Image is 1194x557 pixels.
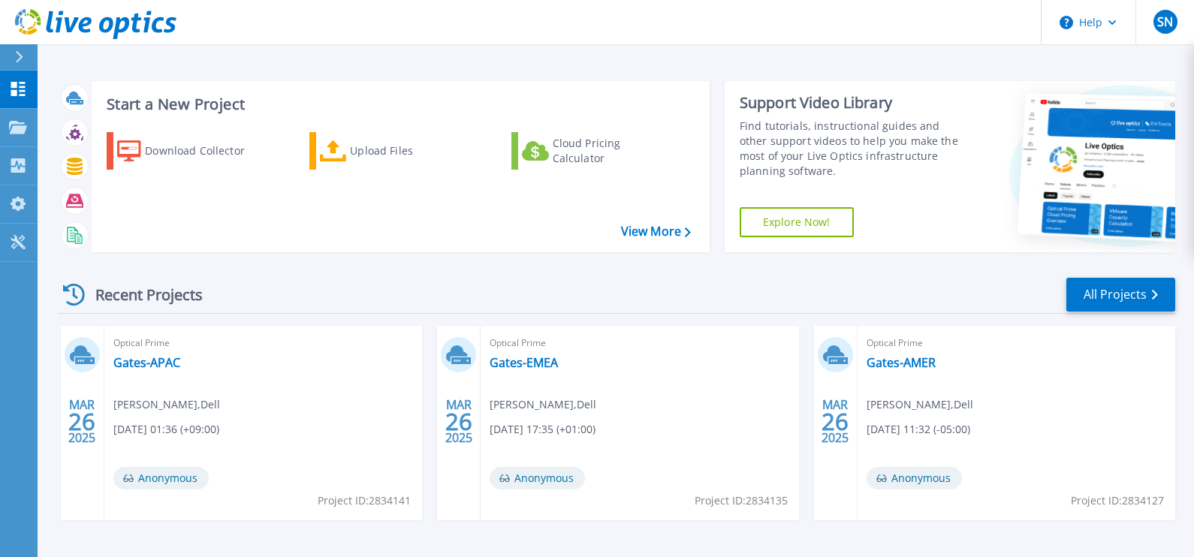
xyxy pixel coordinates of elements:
h3: Start a New Project [107,96,690,113]
a: Upload Files [309,132,477,170]
div: Find tutorials, instructional guides and other support videos to help you make the most of your L... [740,119,966,179]
div: Cloud Pricing Calculator [553,136,673,166]
a: Gates-APAC [113,355,180,370]
span: Project ID: 2834141 [318,492,411,509]
span: Anonymous [490,467,585,489]
a: Gates-EMEA [490,355,558,370]
span: SN [1157,16,1173,28]
div: MAR 2025 [68,394,96,449]
div: Support Video Library [740,93,966,113]
span: Anonymous [867,467,962,489]
span: [DATE] 17:35 (+01:00) [490,421,595,438]
a: Cloud Pricing Calculator [511,132,679,170]
span: Optical Prime [867,335,1166,351]
div: Download Collector [145,136,265,166]
span: Project ID: 2834135 [695,492,788,509]
span: [PERSON_NAME] , Dell [490,396,596,413]
a: Gates-AMER [867,355,936,370]
span: 26 [445,415,472,428]
span: [DATE] 11:32 (-05:00) [867,421,970,438]
span: [PERSON_NAME] , Dell [867,396,973,413]
a: Explore Now! [740,207,854,237]
div: MAR 2025 [821,394,849,449]
span: 26 [68,415,95,428]
span: Optical Prime [490,335,789,351]
div: MAR 2025 [445,394,473,449]
div: Recent Projects [58,276,223,313]
a: All Projects [1066,278,1175,312]
span: [DATE] 01:36 (+09:00) [113,421,219,438]
span: Anonymous [113,467,209,489]
a: View More [621,224,691,239]
span: 26 [822,415,849,428]
span: [PERSON_NAME] , Dell [113,396,220,413]
span: Project ID: 2834127 [1071,492,1164,509]
div: Upload Files [350,136,470,166]
span: Optical Prime [113,335,413,351]
a: Download Collector [107,132,274,170]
